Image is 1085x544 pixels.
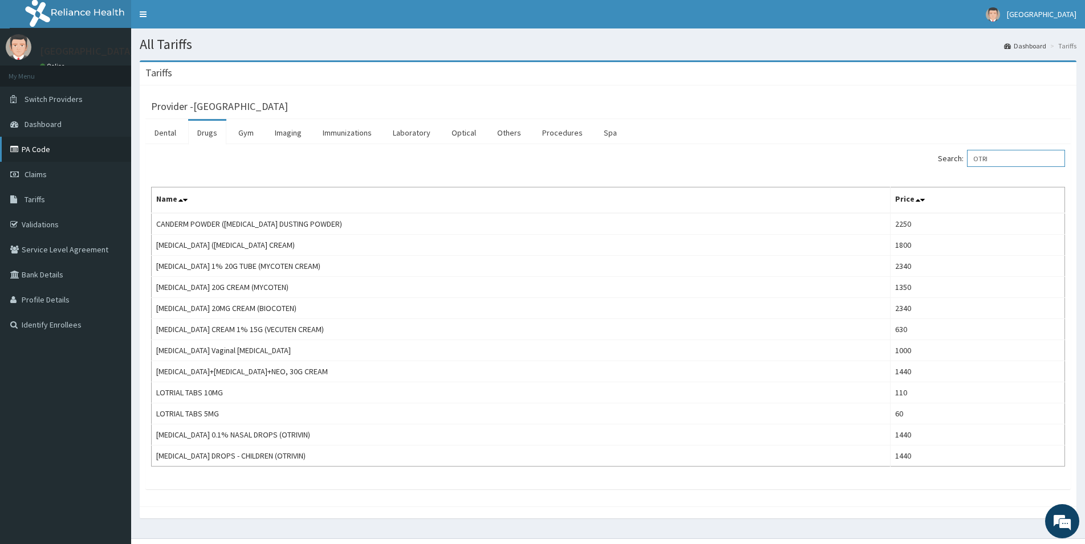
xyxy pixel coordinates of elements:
[187,6,214,33] div: Minimize live chat window
[25,194,45,204] span: Tariffs
[1004,41,1046,51] a: Dashboard
[188,121,226,145] a: Drugs
[152,213,891,235] td: CANDERM POWDER ([MEDICAL_DATA] DUSTING POWDER)
[152,298,891,319] td: [MEDICAL_DATA] 20MG CREAM (BIOCOTEN)
[890,361,1064,382] td: 1440
[152,382,891,403] td: LOTRIAL TABS 10MG
[152,277,891,298] td: [MEDICAL_DATA] 20G CREAM (MYCOTEN)
[152,235,891,256] td: [MEDICAL_DATA] ([MEDICAL_DATA] CREAM)
[25,94,83,104] span: Switch Providers
[25,169,47,179] span: Claims
[21,57,46,85] img: d_794563401_company_1708531726252_794563401
[145,121,185,145] a: Dental
[967,150,1065,167] input: Search:
[40,62,67,70] a: Online
[145,68,172,78] h3: Tariffs
[890,403,1064,424] td: 60
[314,121,381,145] a: Immunizations
[151,101,288,112] h3: Provider - [GEOGRAPHIC_DATA]
[890,187,1064,214] th: Price
[6,34,31,60] img: User Image
[986,7,1000,22] img: User Image
[152,319,891,340] td: [MEDICAL_DATA] CREAM 1% 15G (VECUTEN CREAM)
[890,340,1064,361] td: 1000
[533,121,592,145] a: Procedures
[229,121,263,145] a: Gym
[890,235,1064,256] td: 1800
[890,382,1064,403] td: 110
[890,424,1064,445] td: 1440
[595,121,626,145] a: Spa
[59,64,192,79] div: Chat with us now
[152,256,891,277] td: [MEDICAL_DATA] 1% 20G TUBE (MYCOTEN CREAM)
[25,119,62,129] span: Dashboard
[890,445,1064,467] td: 1440
[890,298,1064,319] td: 2340
[890,213,1064,235] td: 2250
[384,121,440,145] a: Laboratory
[890,256,1064,277] td: 2340
[1047,41,1076,51] li: Tariffs
[152,187,891,214] th: Name
[152,445,891,467] td: [MEDICAL_DATA] DROPS - CHILDREN (OTRIVIN)
[6,311,217,351] textarea: Type your message and hit 'Enter'
[152,424,891,445] td: [MEDICAL_DATA] 0.1% NASAL DROPS (OTRIVIN)
[890,319,1064,340] td: 630
[152,361,891,382] td: [MEDICAL_DATA]+[MEDICAL_DATA]+NEO, 30G CREAM
[442,121,485,145] a: Optical
[152,340,891,361] td: [MEDICAL_DATA] Vaginal [MEDICAL_DATA]
[40,46,134,56] p: [GEOGRAPHIC_DATA]
[488,121,530,145] a: Others
[266,121,311,145] a: Imaging
[140,37,1076,52] h1: All Tariffs
[938,150,1065,167] label: Search:
[1007,9,1076,19] span: [GEOGRAPHIC_DATA]
[890,277,1064,298] td: 1350
[66,144,157,259] span: We're online!
[152,403,891,424] td: LOTRIAL TABS 5MG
